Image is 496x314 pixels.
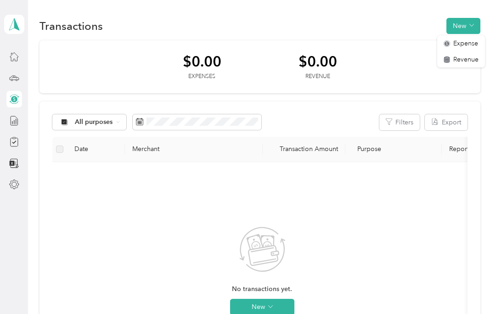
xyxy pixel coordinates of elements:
[299,73,337,81] div: Revenue
[39,21,103,31] h1: Transactions
[183,73,221,81] div: Expenses
[125,137,263,162] th: Merchant
[445,263,496,314] iframe: Everlance-gr Chat Button Frame
[425,114,468,130] button: Export
[263,137,345,162] th: Transaction Amount
[453,39,478,48] span: Expense
[75,119,113,125] span: All purposes
[379,114,420,130] button: Filters
[453,55,479,64] span: Revenue
[299,53,337,69] div: $0.00
[232,284,292,294] span: No transactions yet.
[67,137,125,162] th: Date
[353,145,382,153] span: Purpose
[183,53,221,69] div: $0.00
[446,18,480,34] button: New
